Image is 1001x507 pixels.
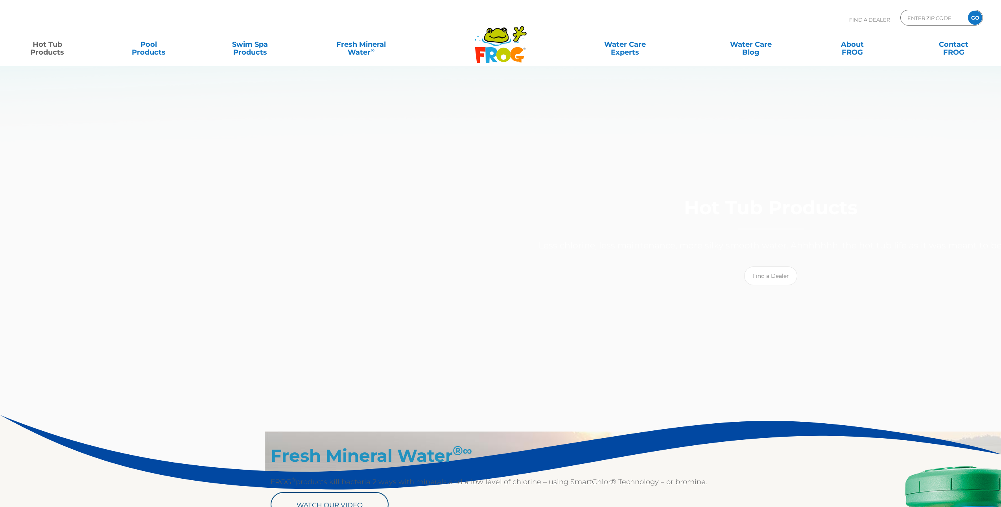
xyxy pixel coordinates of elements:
[8,37,87,52] a: Hot TubProducts
[470,16,531,64] img: Frog Products Logo
[914,37,993,52] a: ContactFROG
[561,37,689,52] a: Water CareExperts
[968,11,982,25] input: GO
[744,266,797,285] a: Find a Dealer
[271,445,765,466] h2: Fresh Mineral Water
[813,37,892,52] a: AboutFROG
[453,443,472,458] sup: ®
[312,37,411,52] a: Fresh MineralWater∞
[463,443,472,458] em: ∞
[291,476,296,483] sup: ®
[109,37,188,52] a: PoolProducts
[712,37,790,52] a: Water CareBlog
[210,37,289,52] a: Swim SpaProducts
[371,47,374,53] sup: ∞
[849,10,890,29] p: Find A Dealer
[271,476,765,488] p: FROG products kill bacteria 2 ways with minerals and a low level of chlorine – using SmartChlor® ...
